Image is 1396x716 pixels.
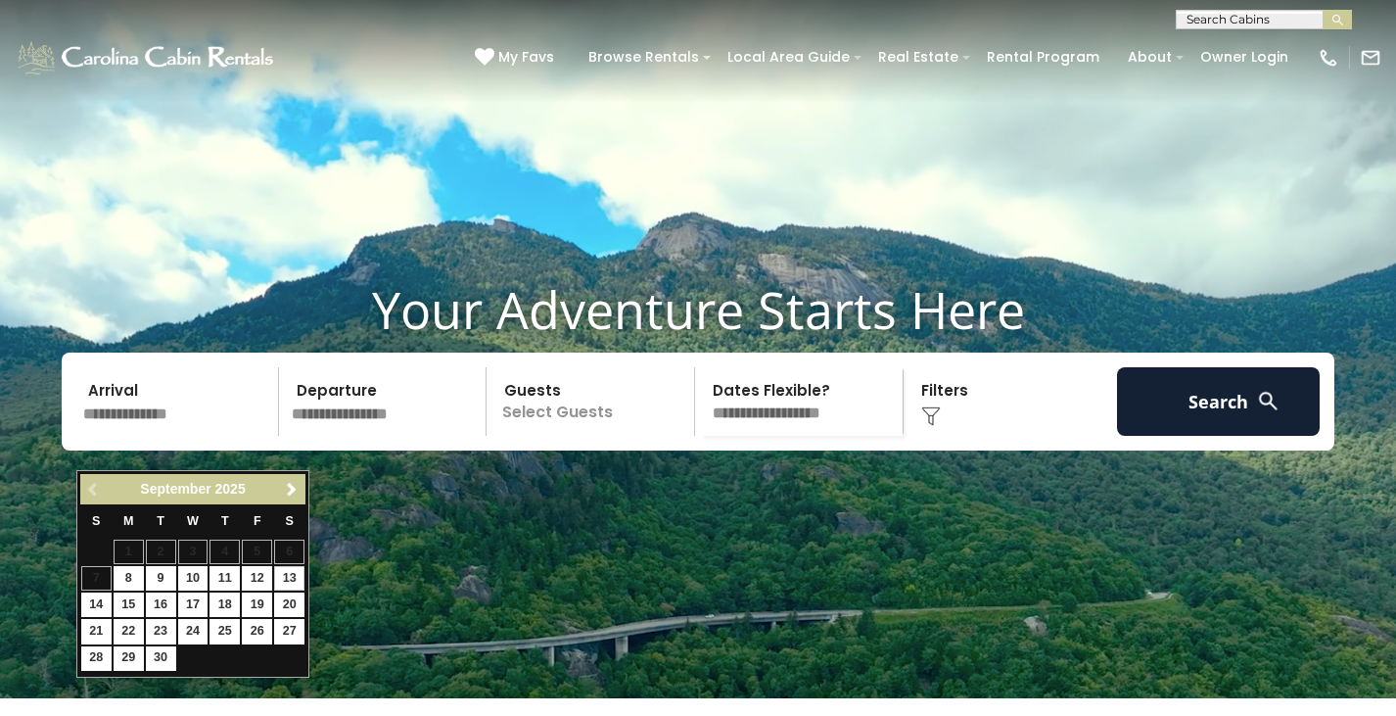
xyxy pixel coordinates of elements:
a: 10 [178,566,209,591]
span: Sunday [92,514,100,528]
a: 19 [242,593,272,617]
a: 14 [81,593,112,617]
a: Rental Program [977,42,1109,72]
a: 9 [146,566,176,591]
a: Real Estate [868,42,968,72]
span: Next [284,482,300,498]
span: September [140,481,210,497]
h1: Your Adventure Starts Here [15,279,1381,340]
a: 24 [178,619,209,644]
img: White-1-1-2.png [15,38,279,77]
a: Next [279,477,303,501]
a: 21 [81,619,112,644]
span: Saturday [286,514,294,528]
img: phone-regular-white.png [1318,47,1339,69]
img: filter--v1.png [921,406,941,426]
a: 11 [209,566,240,591]
a: 12 [242,566,272,591]
a: 22 [114,619,144,644]
a: 18 [209,593,240,617]
span: 2025 [215,481,246,497]
a: 17 [178,593,209,617]
p: Select Guests [492,367,694,436]
a: 25 [209,619,240,644]
a: 15 [114,593,144,617]
span: Monday [123,514,134,528]
a: 23 [146,619,176,644]
img: search-regular-white.png [1256,389,1280,413]
span: Thursday [221,514,229,528]
a: 29 [114,646,144,671]
a: 16 [146,593,176,617]
a: 28 [81,646,112,671]
a: Owner Login [1190,42,1298,72]
a: 13 [274,566,304,591]
span: Tuesday [157,514,164,528]
a: 26 [242,619,272,644]
a: 8 [114,566,144,591]
span: My Favs [498,47,554,68]
a: About [1118,42,1182,72]
span: Friday [254,514,261,528]
a: Browse Rentals [579,42,709,72]
a: My Favs [475,47,559,69]
button: Search [1117,367,1320,436]
img: mail-regular-white.png [1360,47,1381,69]
a: 27 [274,619,304,644]
a: 20 [274,593,304,617]
a: Local Area Guide [718,42,860,72]
span: Wednesday [187,514,199,528]
a: 30 [146,646,176,671]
